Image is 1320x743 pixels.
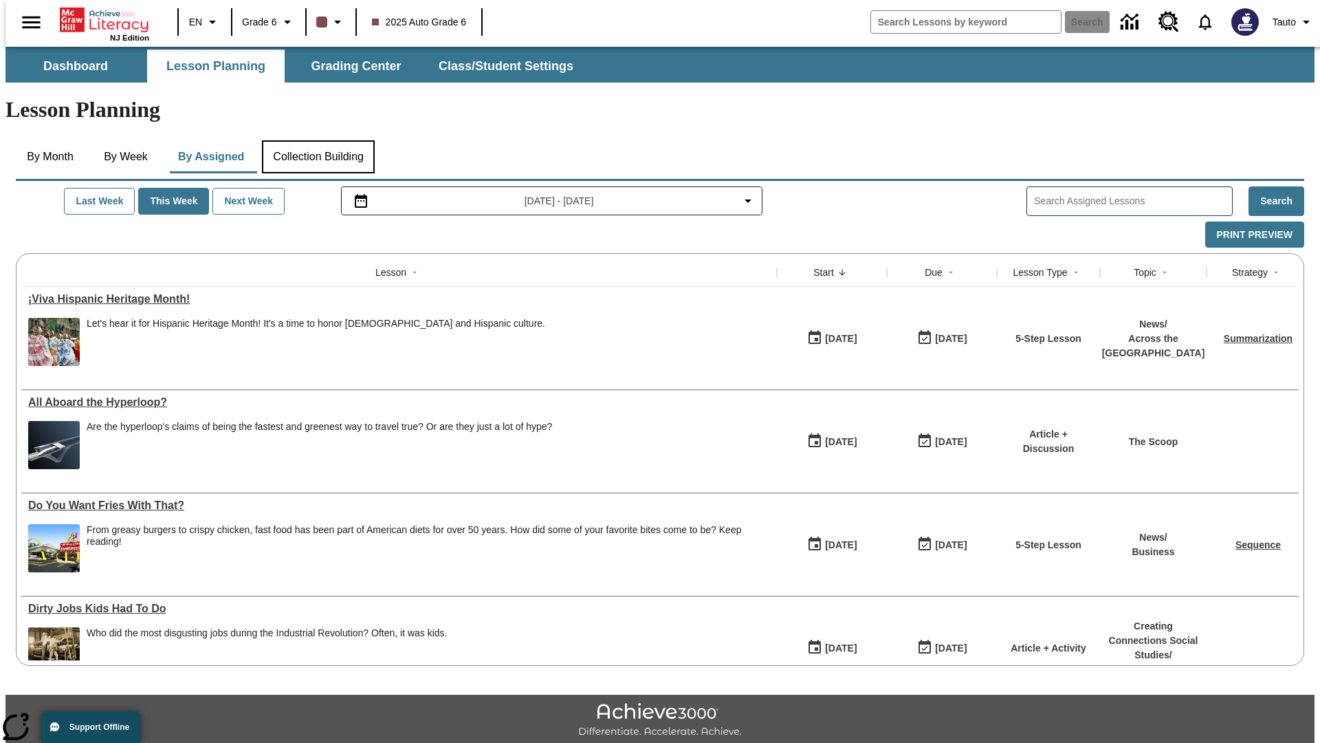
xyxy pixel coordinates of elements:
[262,140,375,173] button: Collection Building
[1102,317,1205,332] p: News /
[1231,8,1259,36] img: Avatar
[87,421,552,469] div: Are the hyperloop's claims of being the fastest and greenest way to travel true? Or are they just...
[28,293,770,305] a: ¡Viva Hispanic Heritage Month! , Lessons
[1224,333,1292,344] a: Summarization
[935,640,967,657] div: [DATE]
[28,396,770,409] div: All Aboard the Hyperloop?
[87,524,770,572] div: From greasy burgers to crispy chicken, fast food has been part of American diets for over 50 year...
[87,627,448,676] div: Who did the most disgusting jobs during the Industrial Revolution? Often, it was kids.
[740,193,756,209] svg: Collapse Date Range Filter
[1187,4,1223,40] a: Notifications
[28,603,770,615] div: Dirty Jobs Kids Had To Do
[925,266,943,279] div: Due
[1112,3,1150,41] a: Data Center
[28,499,770,512] div: Do You Want Fries With That?
[871,11,1061,33] input: search field
[813,266,834,279] div: Start
[28,318,80,366] img: A photograph of Hispanic women participating in a parade celebrating Hispanic culture. The women ...
[167,140,255,173] button: By Assigned
[28,603,770,615] a: Dirty Jobs Kids Had To Do, Lessons
[87,318,545,366] div: Let's hear it for Hispanic Heritage Month! It's a time to honor Hispanic Americans and Hispanic c...
[1267,10,1320,34] button: Profile/Settings
[578,703,742,738] img: Achieve3000 Differentiate Accelerate Achieve
[1132,545,1174,559] p: Business
[802,532,861,558] button: 07/14/25: First time the lesson was available
[912,325,971,352] button: 09/21/25: Last day the lesson can be accessed
[1150,3,1187,41] a: Resource Center, Will open in new tab
[825,640,857,657] div: [DATE]
[1232,266,1268,279] div: Strategy
[912,635,971,661] button: 11/30/25: Last day the lesson can be accessed
[943,264,959,281] button: Sort
[347,193,757,209] button: Select the date range menu item
[1235,539,1281,550] a: Sequence
[834,264,850,281] button: Sort
[1011,641,1086,656] p: Article + Activity
[212,188,285,215] button: Next Week
[16,140,85,173] button: By Month
[1015,332,1081,346] p: 5-Step Lesson
[802,325,861,352] button: 09/15/25: First time the lesson was available
[5,97,1314,122] h1: Lesson Planning
[110,34,149,42] span: NJ Edition
[7,50,144,83] button: Dashboard
[87,627,448,639] div: Who did the most disgusting jobs during the Industrial Revolution? Often, it was kids.
[287,50,425,83] button: Grading Center
[1268,264,1284,281] button: Sort
[428,50,584,83] button: Class/Student Settings
[1068,264,1084,281] button: Sort
[825,537,857,554] div: [DATE]
[28,421,80,469] img: Artist rendering of Hyperloop TT vehicle entering a tunnel
[236,10,301,34] button: Grade: Grade 6, Select a grade
[87,421,552,433] div: Are the hyperloop's claims of being the fastest and greenest way to travel true? Or are they just...
[935,330,967,347] div: [DATE]
[60,6,149,34] a: Home
[802,635,861,661] button: 07/11/25: First time the lesson was available
[11,2,52,43] button: Open side menu
[935,537,967,554] div: [DATE]
[406,264,423,281] button: Sort
[935,433,967,451] div: [DATE]
[189,15,202,30] span: EN
[1132,530,1174,545] p: News /
[1248,186,1304,216] button: Search
[28,396,770,409] a: All Aboard the Hyperloop?, Lessons
[28,524,80,572] img: One of the first McDonald's stores, with the iconic red sign and golden arches.
[1156,264,1173,281] button: Sort
[1134,266,1156,279] div: Topic
[1205,222,1304,248] button: Print Preview
[825,330,857,347] div: [DATE]
[60,5,149,42] div: Home
[912,429,971,455] button: 06/30/26: Last day the lesson can be accessed
[64,188,135,215] button: Last Week
[1223,4,1267,40] button: Select a new avatar
[183,10,227,34] button: Language: EN, Select a language
[87,318,545,330] div: Let's hear it for Hispanic Heritage Month! It's a time to honor [DEMOGRAPHIC_DATA] and Hispanic c...
[1013,266,1067,279] div: Lesson Type
[147,50,285,83] button: Lesson Planning
[28,499,770,512] a: Do You Want Fries With That?, Lessons
[69,722,129,732] span: Support Offline
[1129,435,1178,449] p: The Scoop
[1015,538,1081,552] p: 5-Step Lesson
[5,50,586,83] div: SubNavbar
[375,266,406,279] div: Lesson
[41,711,140,743] button: Support Offline
[1004,427,1093,456] p: Article + Discussion
[1102,332,1205,360] p: Across the [GEOGRAPHIC_DATA]
[87,524,770,548] div: From greasy burgers to crispy chicken, fast food has been part of American diets for over 50 year...
[311,10,351,34] button: Class color is dark brown. Change class color
[1107,619,1200,663] p: Creating Connections Social Studies /
[525,194,594,208] span: [DATE] - [DATE]
[1034,191,1232,211] input: Search Assigned Lessons
[1273,15,1296,30] span: Tauto
[5,47,1314,83] div: SubNavbar
[138,188,209,215] button: This Week
[28,293,770,305] div: ¡Viva Hispanic Heritage Month!
[825,433,857,451] div: [DATE]
[372,15,467,30] span: 2025 Auto Grade 6
[912,532,971,558] button: 07/20/26: Last day the lesson can be accessed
